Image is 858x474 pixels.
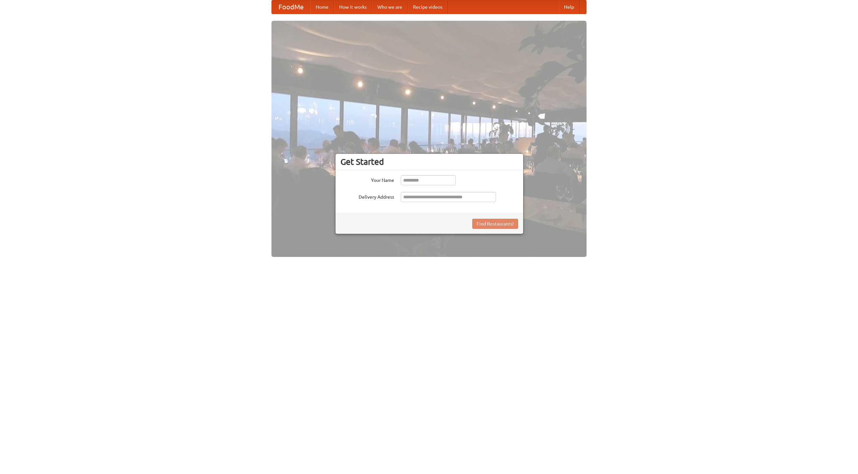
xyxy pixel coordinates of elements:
h3: Get Started [341,157,518,167]
a: Home [310,0,334,14]
label: Your Name [341,175,394,184]
button: Find Restaurants! [472,219,518,229]
a: How it works [334,0,372,14]
a: Recipe videos [408,0,448,14]
label: Delivery Address [341,192,394,200]
a: FoodMe [272,0,310,14]
a: Help [559,0,579,14]
a: Who we are [372,0,408,14]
